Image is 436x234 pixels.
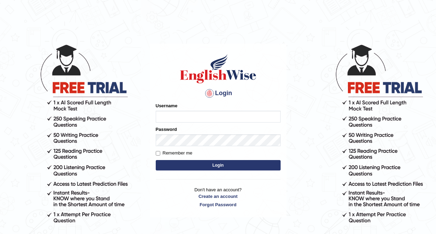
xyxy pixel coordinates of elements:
h4: Login [156,88,281,99]
label: Password [156,126,177,133]
label: Remember me [156,150,193,157]
a: Create an account [156,193,281,200]
label: Username [156,102,178,109]
button: Login [156,160,281,170]
input: Remember me [156,151,160,156]
img: Logo of English Wise sign in for intelligent practice with AI [179,53,258,84]
a: Forgot Password [156,201,281,208]
p: Don't have an account? [156,186,281,208]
